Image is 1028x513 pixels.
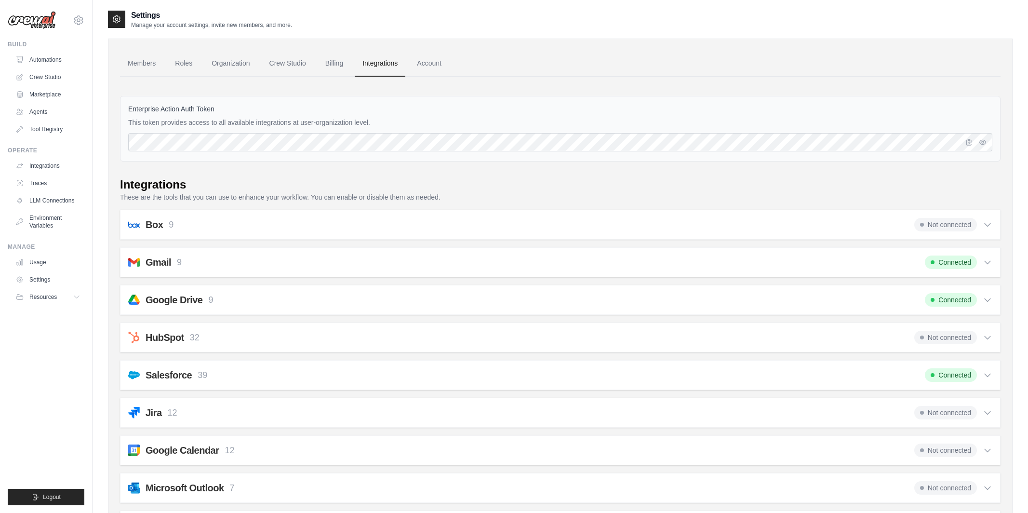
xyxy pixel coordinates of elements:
img: jira.svg [128,407,140,418]
p: 9 [169,218,174,231]
a: Marketplace [12,87,84,102]
h2: Google Calendar [146,444,219,457]
p: This token provides access to all available integrations at user-organization level. [128,118,992,127]
p: 12 [168,406,177,419]
p: These are the tools that you can use to enhance your workflow. You can enable or disable them as ... [120,192,1001,202]
p: 12 [225,444,235,457]
button: Logout [8,489,84,505]
span: Connected [925,256,977,269]
div: Build [8,40,84,48]
p: 39 [198,369,207,382]
span: Logout [43,493,61,501]
p: 32 [190,331,200,344]
a: Integrations [12,158,84,174]
p: 9 [208,294,213,307]
p: Manage your account settings, invite new members, and more. [131,21,292,29]
button: Resources [12,289,84,305]
span: Connected [925,368,977,382]
img: Logo [8,11,56,29]
span: Resources [29,293,57,301]
a: Roles [167,51,200,77]
h2: Gmail [146,256,171,269]
a: Members [120,51,163,77]
div: Integrations [120,177,186,192]
p: 9 [177,256,182,269]
img: googledrive.svg [128,294,140,306]
span: Not connected [914,331,977,344]
a: Automations [12,52,84,67]
img: gmail.svg [128,256,140,268]
a: Settings [12,272,84,287]
h2: Box [146,218,163,231]
a: Organization [204,51,257,77]
a: Tool Registry [12,121,84,137]
p: 7 [230,482,235,495]
a: Agents [12,104,84,120]
img: box.svg [128,219,140,230]
div: Operate [8,147,84,154]
a: LLM Connections [12,193,84,208]
a: Integrations [355,51,405,77]
span: Not connected [914,218,977,231]
span: Not connected [914,481,977,495]
img: salesforce.svg [128,369,140,381]
h2: Jira [146,406,162,419]
a: Usage [12,255,84,270]
div: Manage [8,243,84,251]
img: hubspot.svg [128,332,140,343]
h2: Google Drive [146,293,202,307]
img: googleCalendar.svg [128,445,140,456]
label: Enterprise Action Auth Token [128,104,992,114]
a: Traces [12,175,84,191]
span: Connected [925,293,977,307]
a: Billing [318,51,351,77]
img: outlook.svg [128,482,140,494]
a: Environment Variables [12,210,84,233]
h2: Microsoft Outlook [146,481,224,495]
span: Not connected [914,406,977,419]
span: Not connected [914,444,977,457]
a: Crew Studio [262,51,314,77]
h2: Salesforce [146,368,192,382]
h2: Settings [131,10,292,21]
a: Account [409,51,449,77]
h2: HubSpot [146,331,184,344]
a: Crew Studio [12,69,84,85]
